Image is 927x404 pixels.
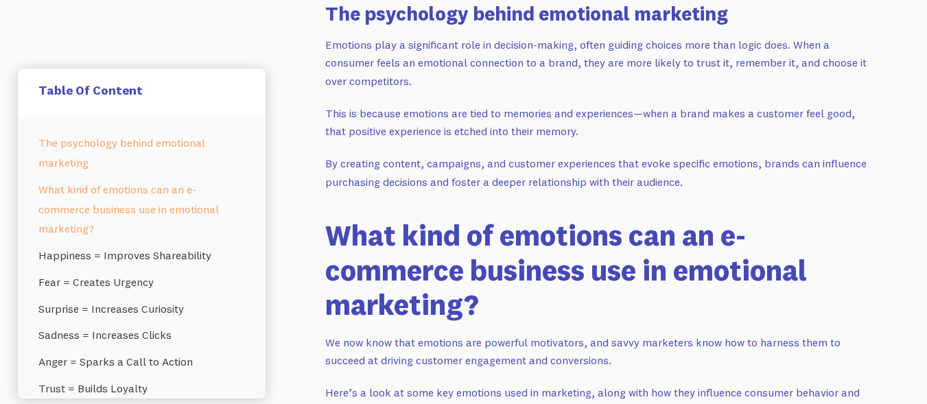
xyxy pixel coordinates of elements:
[325,36,874,91] p: Emotions play a significant role in decision-making, often guiding choices more than logic does. ...
[325,104,874,141] p: This is because emotions are tied to memories and experiences—when a brand makes a customer feel ...
[325,154,874,191] p: By creating content, campaigns, and customer experiences that evoke specific emotions, brands can...
[325,333,874,370] p: We now know that emotions are powerful motivators, and savvy marketers know how to harness them t...
[38,130,245,176] a: The psychology behind emotional marketing
[38,349,245,376] a: Anger = Sparks a Call to Action
[38,375,245,402] a: Trust = Builds Loyalty
[38,242,245,269] a: Happiness = Improves Shareability
[38,322,245,349] a: Sadness = Increases Clicks
[38,269,245,296] a: Fear = Creates Urgency
[38,82,245,98] h5: Table Of Content
[38,176,245,242] a: What kind of emotions can an e-commerce business use in emotional marketing?
[325,218,874,322] h2: What kind of emotions can an e-commerce business use in emotional marketing?
[38,296,245,322] a: Surprise = Increases Curiosity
